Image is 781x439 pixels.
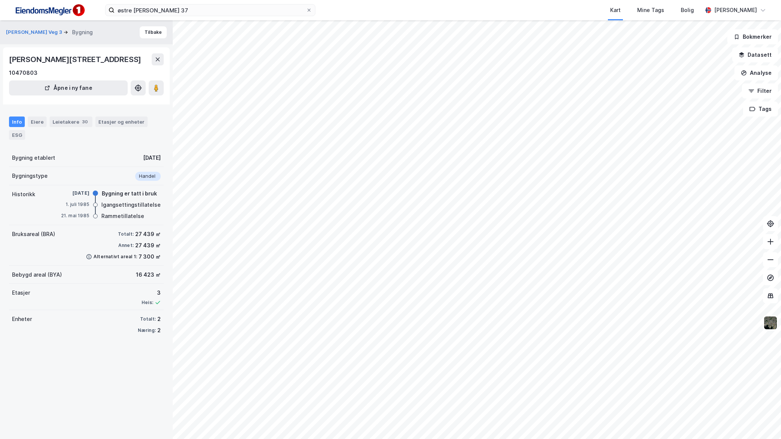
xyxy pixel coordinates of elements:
div: 27 439 ㎡ [135,241,161,250]
button: [PERSON_NAME] Veg 3 [6,29,63,36]
img: F4PB6Px+NJ5v8B7XTbfpPpyloAAAAASUVORK5CYII= [12,2,87,19]
div: Rammetillatelse [101,212,144,221]
div: Heis: [142,300,153,306]
div: Mine Tags [637,6,664,15]
div: Totalt: [140,316,156,322]
div: Info [9,117,25,127]
div: [PERSON_NAME][STREET_ADDRESS] [9,53,143,65]
iframe: Chat Widget [743,403,781,439]
div: Enheter [12,315,32,324]
div: Bygning etablert [12,153,55,162]
button: Åpne i ny fane [9,80,128,95]
div: 10470803 [9,68,38,77]
div: Igangsettingstillatelse [101,200,161,209]
div: Historikk [12,190,35,199]
div: [PERSON_NAME] [714,6,757,15]
div: 21. mai 1985 [59,212,89,219]
div: 16 423 ㎡ [136,270,161,279]
div: 27 439 ㎡ [135,230,161,239]
div: Eiere [28,117,47,127]
img: 9k= [763,316,778,330]
div: Bolig [681,6,694,15]
button: Analyse [734,65,778,80]
div: 3 [142,288,161,297]
div: 2 [157,326,161,335]
button: Tags [743,101,778,117]
div: [DATE] [59,190,89,197]
div: Bruksareal (BRA) [12,230,55,239]
button: Bokmerker [727,29,778,44]
button: Filter [742,83,778,98]
div: Bebygd areal (BYA) [12,270,62,279]
div: Alternativt areal 1: [93,254,137,260]
div: Etasjer [12,288,30,297]
div: Bygningstype [12,171,48,180]
button: Datasett [732,47,778,62]
div: Annet: [118,242,134,248]
div: Næring: [138,327,156,333]
div: Bygning er tatt i bruk [102,189,157,198]
button: Tilbake [140,26,167,38]
div: Totalt: [118,231,134,237]
div: 7 300 ㎡ [139,252,161,261]
div: 2 [157,315,161,324]
div: Etasjer og enheter [98,118,145,125]
div: Leietakere [50,117,92,127]
div: 30 [81,118,89,126]
div: Kart [610,6,621,15]
div: Bygning [72,28,93,37]
div: ESG [9,130,25,140]
div: 1. juli 1985 [59,201,89,208]
div: Kontrollprogram for chat [743,403,781,439]
div: [DATE] [143,153,161,162]
input: Søk på adresse, matrikkel, gårdeiere, leietakere eller personer [115,5,306,16]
